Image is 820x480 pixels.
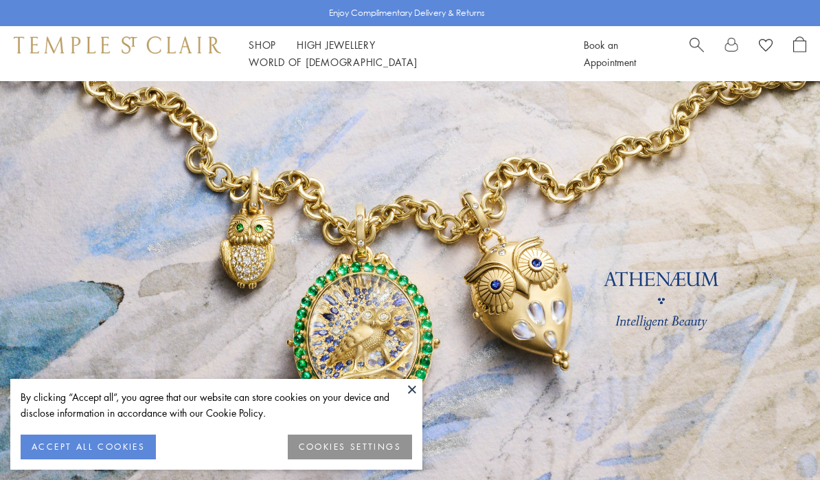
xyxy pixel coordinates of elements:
nav: Main navigation [249,36,553,71]
img: Temple St. Clair [14,36,221,53]
a: Search [690,36,704,71]
button: ACCEPT ALL COOKIES [21,435,156,459]
a: Open Shopping Bag [793,36,806,71]
a: World of [DEMOGRAPHIC_DATA]World of [DEMOGRAPHIC_DATA] [249,55,417,69]
a: High JewelleryHigh Jewellery [297,38,376,52]
p: Enjoy Complimentary Delivery & Returns [329,6,485,20]
a: Book an Appointment [584,38,636,69]
button: COOKIES SETTINGS [288,435,412,459]
a: ShopShop [249,38,276,52]
a: View Wishlist [759,36,773,57]
div: By clicking “Accept all”, you agree that our website can store cookies on your device and disclos... [21,389,412,421]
